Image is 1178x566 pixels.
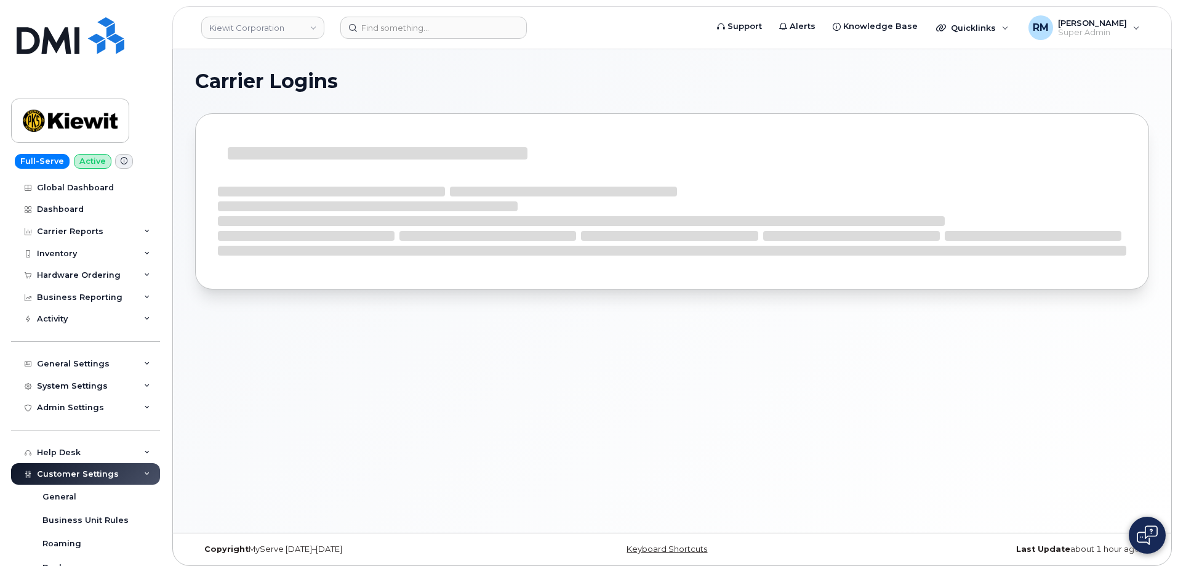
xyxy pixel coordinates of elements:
span: Carrier Logins [195,72,338,91]
img: Open chat [1137,525,1158,545]
strong: Copyright [204,544,249,554]
a: Keyboard Shortcuts [627,544,707,554]
div: MyServe [DATE]–[DATE] [195,544,513,554]
strong: Last Update [1016,544,1070,554]
div: about 1 hour ago [831,544,1149,554]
